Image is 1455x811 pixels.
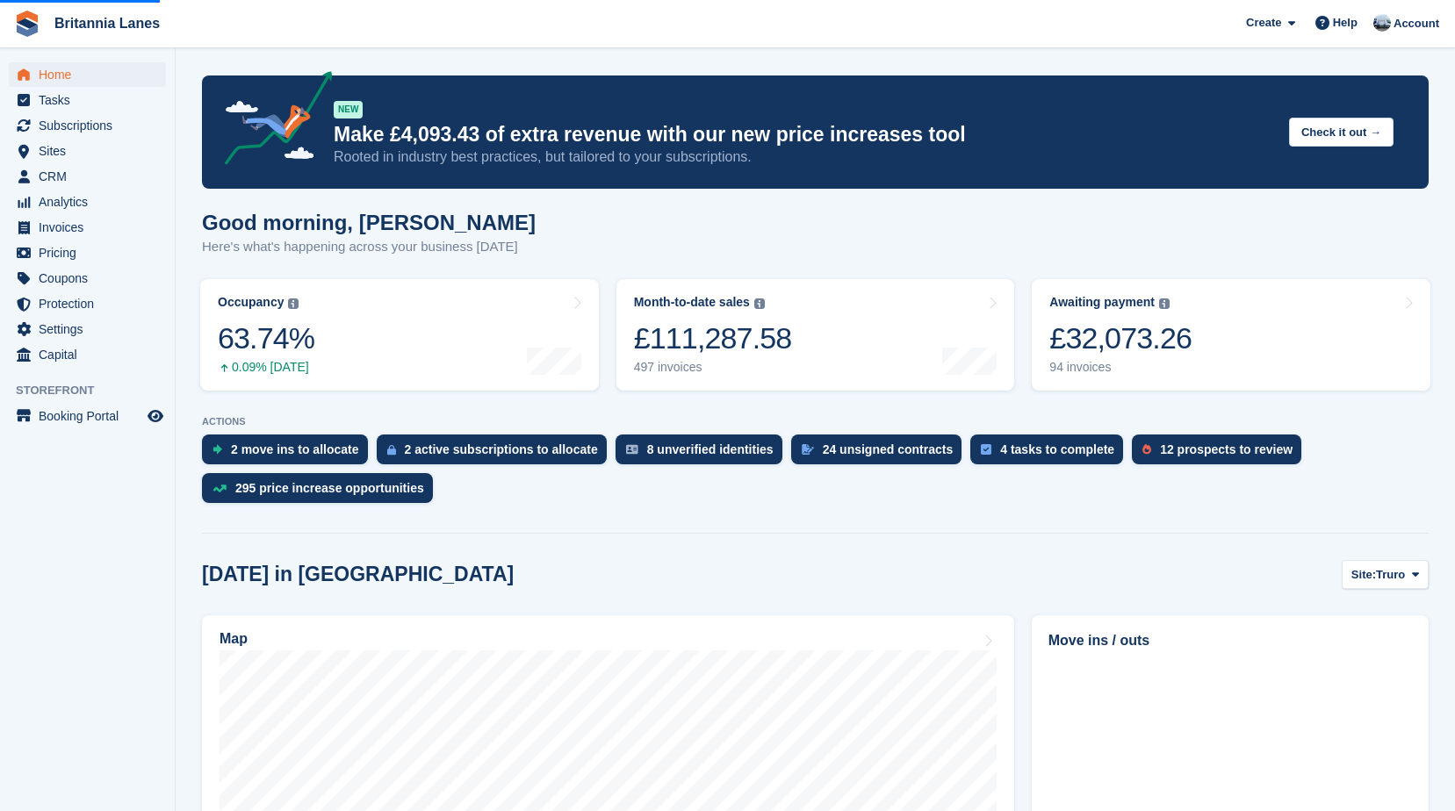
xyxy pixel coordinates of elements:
[16,382,175,399] span: Storefront
[202,434,377,473] a: 2 move ins to allocate
[791,434,971,473] a: 24 unsigned contracts
[1049,320,1192,356] div: £32,073.26
[220,631,248,647] h2: Map
[39,113,144,138] span: Subscriptions
[754,298,765,309] img: icon-info-grey-7440780725fd019a000dd9b08b2336e03edf1995a4989e88bcd33f0948082b44.svg
[802,444,814,455] img: contract_signature_icon-13c848040528278c33f63329250d36e43548de30e8caae1d1a13099fd9432cc5.svg
[1160,442,1293,456] div: 12 prospects to review
[9,240,166,265] a: menu
[202,416,1429,427] p: ACTIONS
[39,88,144,112] span: Tasks
[970,434,1132,473] a: 4 tasks to complete
[212,444,222,455] img: move_ins_to_allocate_icon-fdf77a2bb77ea45bf5b3d319d69a93e2d87916cf1d5bf7949dd705db3b84f3ca.svg
[9,215,166,240] a: menu
[202,237,536,257] p: Here's what's happening across your business [DATE]
[39,139,144,163] span: Sites
[231,442,359,456] div: 2 move ins to allocate
[39,215,144,240] span: Invoices
[334,101,363,118] div: NEW
[387,444,396,456] img: active_subscription_to_allocate_icon-d502201f5373d7db506a760aba3b589e785aa758c864c3986d89f69b8ff3...
[1000,442,1114,456] div: 4 tasks to complete
[377,434,616,473] a: 2 active subscriptions to allocate
[1333,14,1358,32] span: Help
[1142,444,1151,455] img: prospect-51fa495bee0391a8d652442698ab0144808aea92771e9ea1ae160a38d050c398.svg
[39,342,144,367] span: Capital
[288,298,299,309] img: icon-info-grey-7440780725fd019a000dd9b08b2336e03edf1995a4989e88bcd33f0948082b44.svg
[1373,14,1391,32] img: John Millership
[9,317,166,341] a: menu
[9,62,166,87] a: menu
[1351,566,1376,584] span: Site:
[1342,560,1429,589] button: Site: Truro
[647,442,774,456] div: 8 unverified identities
[1394,15,1439,32] span: Account
[634,295,750,310] div: Month-to-date sales
[39,266,144,291] span: Coupons
[981,444,991,455] img: task-75834270c22a3079a89374b754ae025e5fb1db73e45f91037f5363f120a921f8.svg
[202,211,536,234] h1: Good morning, [PERSON_NAME]
[1246,14,1281,32] span: Create
[39,240,144,265] span: Pricing
[39,317,144,341] span: Settings
[9,113,166,138] a: menu
[1376,566,1405,584] span: Truro
[39,291,144,316] span: Protection
[634,360,792,375] div: 497 invoices
[145,405,166,427] a: Preview store
[1048,630,1412,651] h2: Move ins / outs
[334,147,1275,167] p: Rooted in industry best practices, but tailored to your subscriptions.
[39,164,144,189] span: CRM
[47,9,167,38] a: Britannia Lanes
[218,320,314,356] div: 63.74%
[634,320,792,356] div: £111,287.58
[212,484,227,492] img: price_increase_opportunities-93ffe204e8149a01c8c9dc8f82e8f89637d9d84a8eef4429ea346261dce0b2c0.svg
[218,360,314,375] div: 0.09% [DATE]
[9,404,166,428] a: menu
[200,279,599,391] a: Occupancy 63.74% 0.09% [DATE]
[39,404,144,428] span: Booking Portal
[616,434,791,473] a: 8 unverified identities
[1132,434,1310,473] a: 12 prospects to review
[218,295,284,310] div: Occupancy
[9,342,166,367] a: menu
[823,442,954,456] div: 24 unsigned contracts
[9,88,166,112] a: menu
[405,442,598,456] div: 2 active subscriptions to allocate
[1159,298,1170,309] img: icon-info-grey-7440780725fd019a000dd9b08b2336e03edf1995a4989e88bcd33f0948082b44.svg
[334,122,1275,147] p: Make £4,093.43 of extra revenue with our new price increases tool
[1049,295,1155,310] div: Awaiting payment
[235,481,424,495] div: 295 price increase opportunities
[9,139,166,163] a: menu
[210,71,333,171] img: price-adjustments-announcement-icon-8257ccfd72463d97f412b2fc003d46551f7dbcb40ab6d574587a9cd5c0d94...
[202,563,514,586] h2: [DATE] in [GEOGRAPHIC_DATA]
[14,11,40,37] img: stora-icon-8386f47178a22dfd0bd8f6a31ec36ba5ce8667c1dd55bd0f319d3a0aa187defe.svg
[1289,118,1394,147] button: Check it out →
[616,279,1015,391] a: Month-to-date sales £111,287.58 497 invoices
[9,266,166,291] a: menu
[202,473,442,512] a: 295 price increase opportunities
[39,62,144,87] span: Home
[9,164,166,189] a: menu
[1032,279,1430,391] a: Awaiting payment £32,073.26 94 invoices
[9,291,166,316] a: menu
[626,444,638,455] img: verify_identity-adf6edd0f0f0b5bbfe63781bf79b02c33cf7c696d77639b501bdc392416b5a36.svg
[1049,360,1192,375] div: 94 invoices
[39,190,144,214] span: Analytics
[9,190,166,214] a: menu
